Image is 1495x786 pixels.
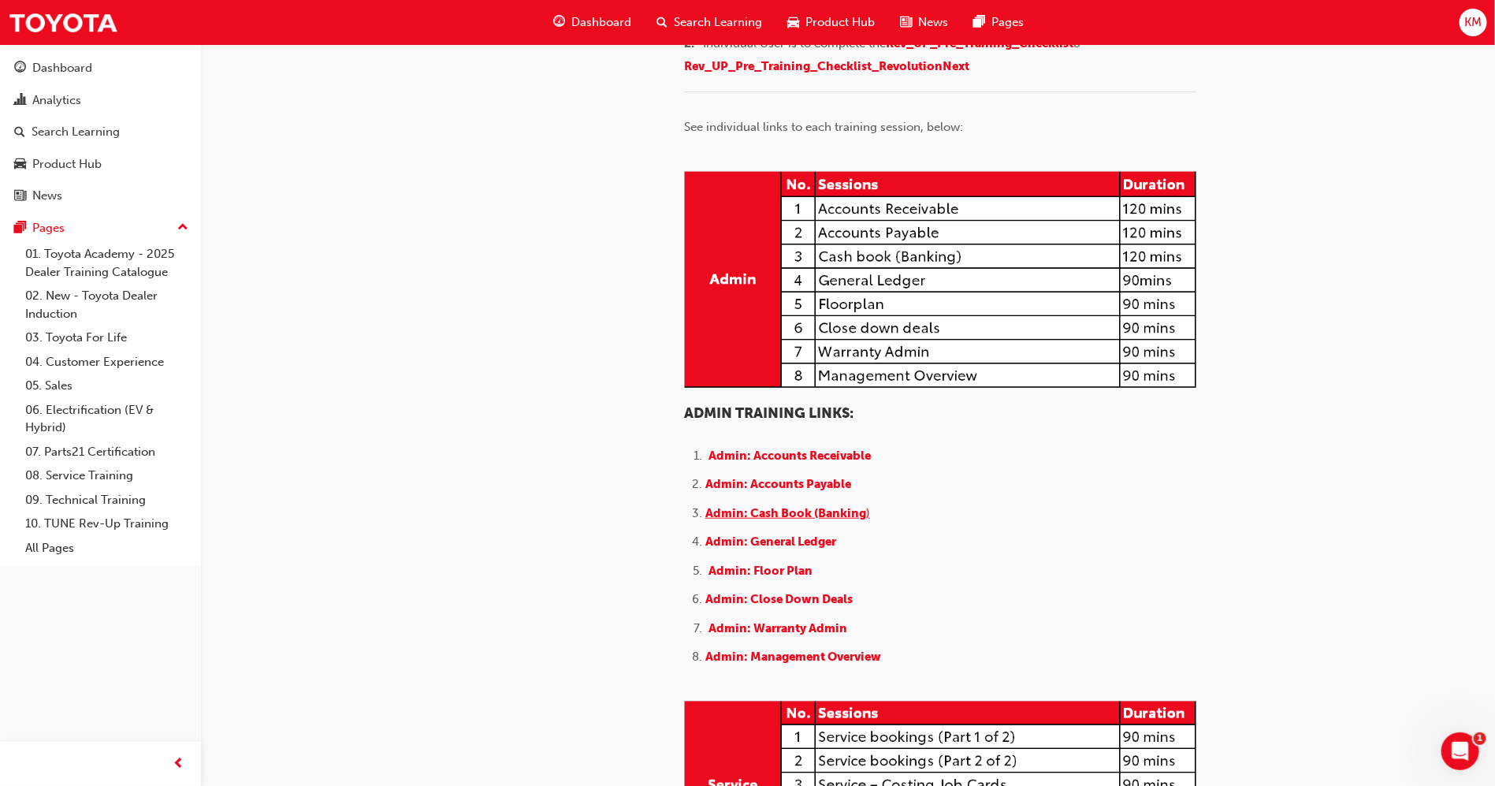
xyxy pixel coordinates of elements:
span: ADMIN TRAINING LINKS: [684,404,853,422]
a: news-iconNews [887,6,961,39]
a: Rev_UP_Pre_Training_Checklist_RevolutionNext [684,59,969,73]
span: search-icon [14,125,25,140]
a: Admin: Floor Plan [708,564,813,578]
img: Trak [8,5,118,40]
a: Admin: Management Overview [705,650,881,664]
div: Search Learning [32,123,120,141]
span: See individual links to each training session, below: [684,120,963,134]
a: guage-iconDashboard [541,6,644,39]
div: Product Hub [32,155,102,173]
button: KM [1460,9,1487,36]
div: News [32,187,62,205]
button: DashboardAnalyticsSearch LearningProduct HubNews [6,50,195,214]
a: search-iconSearch Learning [644,6,775,39]
div: Analytics [32,91,81,110]
span: Dashboard [571,13,631,32]
a: Dashboard [6,54,195,83]
a: 08. Service Training [19,464,195,488]
button: Pages [6,214,195,243]
a: 02. New - Toyota Dealer Induction [19,284,195,326]
span: prev-icon [173,754,185,774]
iframe: Intercom live chat [1441,732,1479,770]
a: Admin: Accounts Payable [705,477,851,491]
span: guage-icon [14,61,26,76]
span: Pages [991,13,1024,32]
a: 06. Electrification (EV & Hybrid) [19,398,195,440]
a: 03. Toyota For Life [19,326,195,350]
a: Analytics [6,86,195,115]
a: All Pages [19,536,195,561]
a: Product Hub [6,150,195,179]
span: news-icon [900,13,912,32]
span: 2. ​ [684,36,703,50]
a: 04. Customer Experience [19,350,195,374]
span: news-icon [14,189,26,203]
span: up-icon [177,218,188,238]
a: 09. Technical Training [19,488,195,512]
span: car-icon [14,158,26,172]
a: News [6,181,195,210]
a: 01. Toyota Academy - 2025 Dealer Training Catalogue [19,242,195,284]
a: car-iconProduct Hub [775,6,887,39]
a: Admin: Accounts Receivable [708,449,871,463]
span: KM [1464,13,1482,32]
span: Admin: Cash Book (Banking [705,506,866,520]
span: & [1073,36,1081,50]
span: pages-icon [973,13,985,32]
span: Product Hub [805,13,875,32]
a: Admin: Warranty Admin [708,621,847,635]
a: 05. Sales [19,374,195,398]
span: chart-icon [14,94,26,108]
span: pages-icon [14,222,26,236]
span: Individual User is to complete the [703,36,886,50]
div: Dashboard [32,59,92,77]
a: pages-iconPages [961,6,1036,39]
a: 07. Parts21 Certification [19,440,195,464]
a: 10. TUNE Rev-Up Training [19,512,195,536]
a: Admin: General Ledger [705,535,836,549]
span: guage-icon [553,13,565,32]
span: search-icon [656,13,668,32]
span: Search Learning [674,13,762,32]
div: Pages [32,219,65,237]
a: Admin: Cash Book (Banking) [705,506,870,520]
span: ) [866,506,870,520]
a: Rev_UP_Pre_Training_Checklist [886,36,1073,50]
span: News [918,13,948,32]
span: car-icon [787,13,799,32]
span: 1 [1474,732,1486,745]
a: Search Learning [6,117,195,147]
a: Admin: Close Down Deals [705,592,853,606]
